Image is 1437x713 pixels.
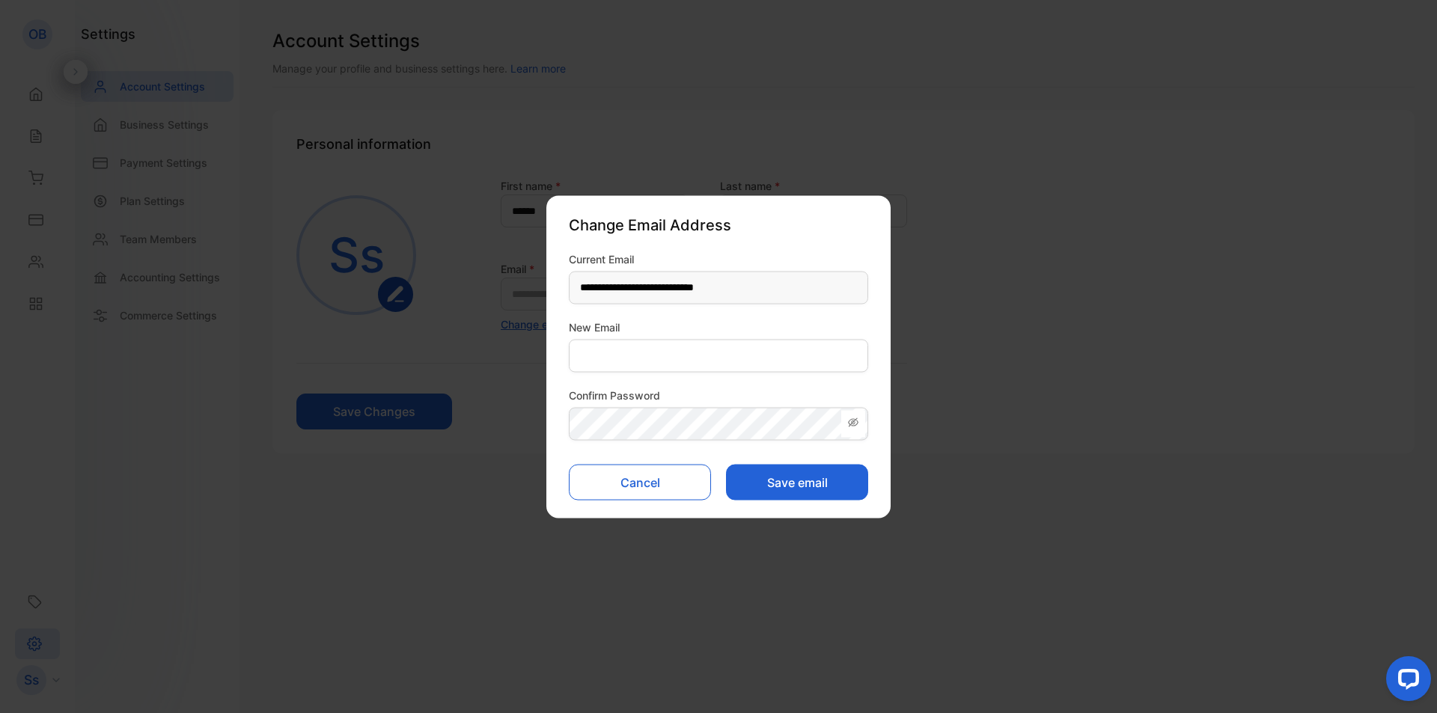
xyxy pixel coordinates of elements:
[569,464,711,500] button: Cancel
[569,251,868,266] label: Current Email
[726,464,868,500] button: Save email
[569,319,868,334] label: New Email
[1374,650,1437,713] iframe: LiveChat chat widget
[569,387,868,403] label: Confirm Password
[569,213,868,236] p: Change Email Address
